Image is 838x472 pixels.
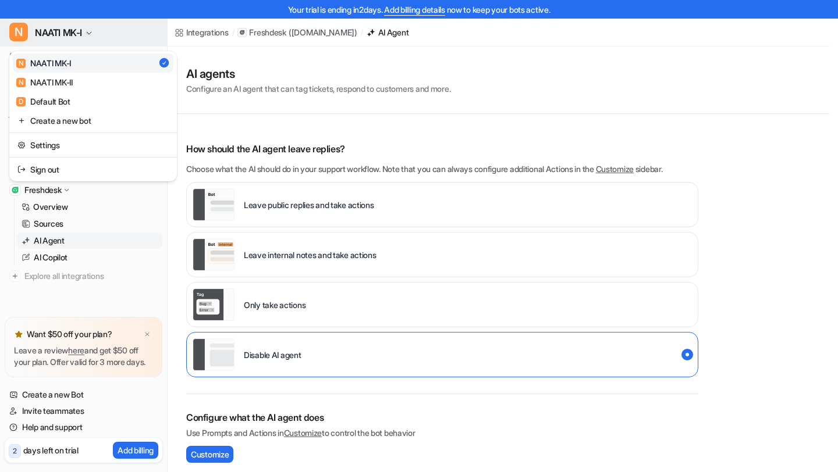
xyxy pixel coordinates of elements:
span: NAATI MK-I [35,24,82,41]
span: N [16,59,26,68]
a: Settings [13,135,173,155]
img: reset [17,163,26,176]
div: NAATI MK-II [16,76,73,88]
div: NAATI MK-I [16,57,71,69]
div: NNAATI MK-I [9,51,177,181]
img: reset [17,115,26,127]
img: reset [17,139,26,151]
span: D [16,97,26,106]
a: Sign out [13,160,173,179]
div: Default Bot [16,95,70,108]
span: N [16,78,26,87]
span: N [9,23,28,41]
a: Create a new bot [13,111,173,130]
